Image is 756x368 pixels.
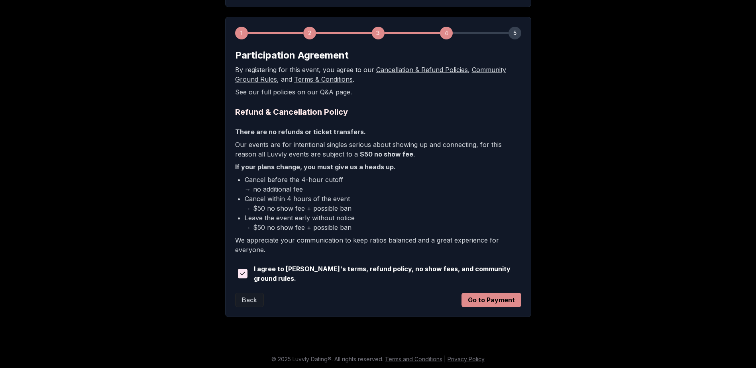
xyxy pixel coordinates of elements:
div: 2 [303,27,316,39]
p: If your plans change, you must give us a heads up. [235,162,521,172]
h2: Participation Agreement [235,49,521,62]
p: There are no refunds or ticket transfers. [235,127,521,137]
div: 3 [372,27,385,39]
p: We appreciate your communication to keep ratios balanced and a great experience for everyone. [235,235,521,254]
a: Cancellation & Refund Policies [376,66,468,74]
span: | [444,356,446,362]
span: I agree to [PERSON_NAME]'s terms, refund policy, no show fees, and community ground rules. [254,264,521,283]
div: 4 [440,27,453,39]
li: Cancel within 4 hours of the event → $50 no show fee + possible ban [245,194,521,213]
button: Go to Payment [461,293,521,307]
a: page [336,88,350,96]
a: Terms & Conditions [294,75,353,83]
p: Our events are for intentional singles serious about showing up and connecting, for this reason a... [235,140,521,159]
button: Back [235,293,264,307]
div: 5 [509,27,521,39]
p: See our full policies on our Q&A . [235,87,521,97]
a: Terms and Conditions [385,356,442,362]
a: Privacy Policy [448,356,485,362]
li: Cancel before the 4-hour cutoff → no additional fee [245,175,521,194]
div: 1 [235,27,248,39]
p: By registering for this event, you agree to our , , and . [235,65,521,84]
h2: Refund & Cancellation Policy [235,106,521,117]
li: Leave the event early without notice → $50 no show fee + possible ban [245,213,521,232]
b: $50 no show fee [360,150,413,158]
